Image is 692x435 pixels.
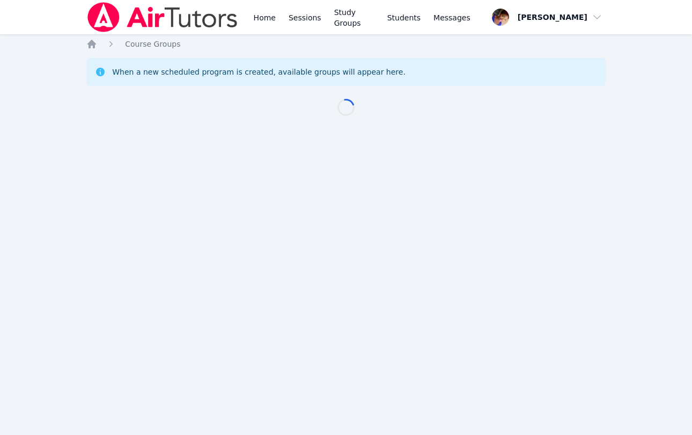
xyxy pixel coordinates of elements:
nav: Breadcrumb [86,39,606,49]
span: Messages [433,12,470,23]
span: Course Groups [125,40,180,48]
div: When a new scheduled program is created, available groups will appear here. [112,67,406,77]
img: Air Tutors [86,2,238,32]
a: Course Groups [125,39,180,49]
